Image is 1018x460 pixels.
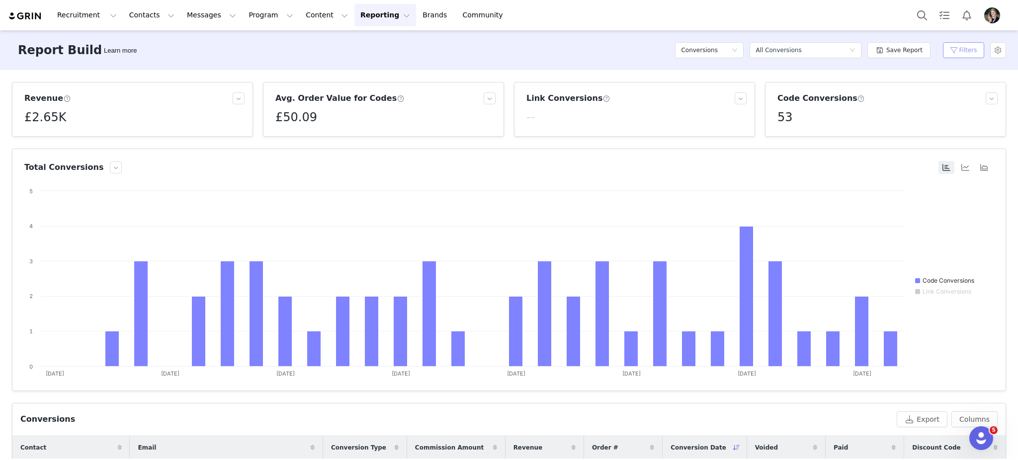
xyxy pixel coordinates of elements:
span: Paid [834,443,848,452]
h3: Total Conversions [24,161,104,173]
button: Messages [181,4,242,26]
span: Contact [20,443,46,452]
text: 3 [29,258,33,265]
button: Reporting [354,4,416,26]
text: [DATE] [507,370,525,377]
text: [DATE] [392,370,410,377]
h5: -- [526,108,535,126]
button: Contacts [123,4,180,26]
span: Voided [755,443,778,452]
h3: Code Conversions [777,92,865,104]
a: Brands [417,4,456,26]
h3: Revenue [24,92,71,104]
button: Save Report [867,42,931,58]
button: Recruitment [51,4,123,26]
span: Order # [592,443,618,452]
text: [DATE] [738,370,756,377]
button: Search [911,4,933,26]
text: Code Conversions [923,277,974,284]
button: Filters [943,42,984,58]
button: Export [897,411,947,427]
a: Tasks [933,4,955,26]
text: [DATE] [276,370,295,377]
span: Email [138,443,156,452]
button: Columns [951,411,998,427]
h5: Conversions [681,43,718,58]
text: [DATE] [46,370,64,377]
span: Conversion Date [671,443,726,452]
i: icon: down [732,47,738,54]
a: Community [457,4,513,26]
button: Content [300,4,354,26]
iframe: Intercom live chat [969,426,993,450]
span: Conversion Type [331,443,386,452]
span: Discount Code [912,443,960,452]
h3: Avg. Order Value for Codes [275,92,404,104]
div: All Conversions [756,43,801,58]
text: [DATE] [161,370,179,377]
img: 8267397b-b1d9-494c-9903-82b3ae1be546.jpeg [984,7,1000,23]
button: Profile [978,7,1010,23]
i: icon: down [849,47,855,54]
text: 2 [29,293,33,300]
text: 5 [29,188,33,195]
img: grin logo [8,11,43,21]
span: 5 [990,426,998,434]
h3: Link Conversions [526,92,610,104]
div: Tooltip anchor [102,46,139,56]
h5: £50.09 [275,108,317,126]
text: [DATE] [853,370,871,377]
text: Link Conversions [923,288,971,295]
text: 0 [29,363,33,370]
div: Conversions [20,413,75,425]
h5: £2.65K [24,108,66,126]
text: 1 [29,328,33,335]
h5: 53 [777,108,793,126]
text: 4 [29,223,33,230]
text: [DATE] [622,370,641,377]
span: Commission Amount [415,443,484,452]
button: Program [243,4,299,26]
span: Revenue [513,443,543,452]
h3: Report Builder [18,41,116,59]
button: Notifications [956,4,978,26]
